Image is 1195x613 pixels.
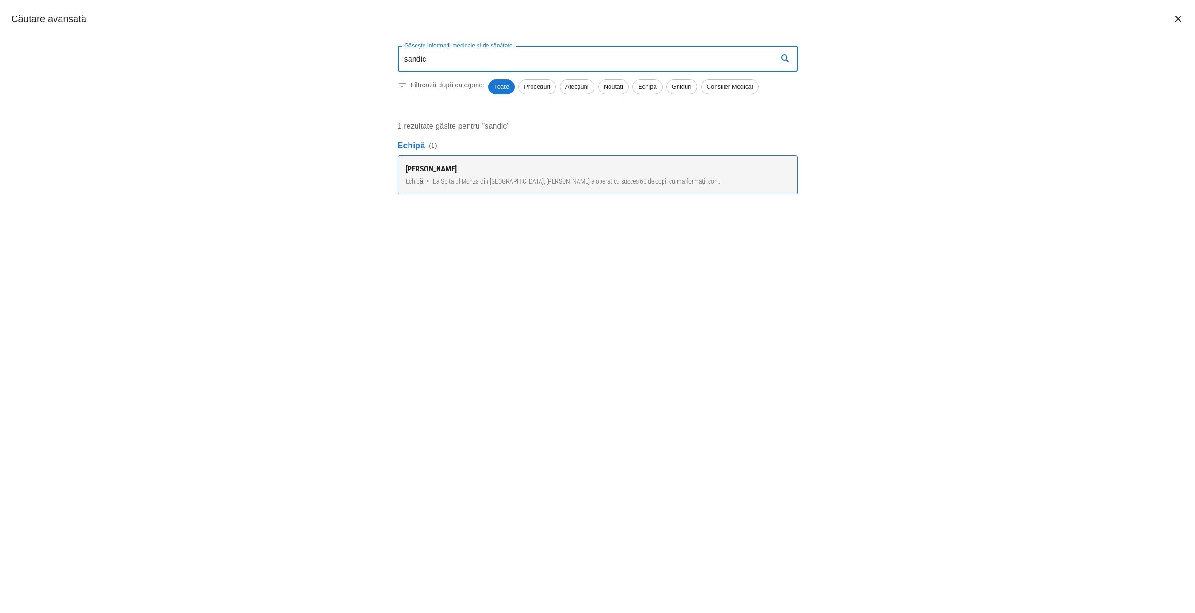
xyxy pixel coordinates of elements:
[632,79,663,94] div: Echipă
[406,177,424,186] span: Echipă
[519,82,555,92] span: Proceduri
[599,82,628,92] span: Noutăți
[560,82,594,92] span: Afecțiuni
[11,11,86,26] h2: Căutare avansată
[667,82,697,92] span: Ghiduri
[404,41,513,49] label: Găsește informații medicale și de sănătate
[1167,8,1189,30] button: închide căutarea
[488,82,515,92] span: Toate
[398,140,798,152] p: Echipă
[633,82,662,92] span: Echipă
[411,80,485,90] p: Filtrează după categorie:
[488,79,515,94] div: Toate
[427,177,429,186] span: •
[518,79,556,94] div: Proceduri
[398,155,798,194] a: [PERSON_NAME]Echipă•La Spitalul Monza din [GEOGRAPHIC_DATA], [PERSON_NAME] a operat cu succes 60 ...
[701,79,759,94] div: Consilier Medical
[598,79,629,94] div: Noutăți
[398,121,798,132] p: 1 rezultate găsite pentru "sandic"
[406,163,790,175] div: [PERSON_NAME]
[560,79,594,94] div: Afecțiuni
[666,79,697,94] div: Ghiduri
[774,47,797,70] button: search
[433,177,722,186] span: La Spitalul Monza din [GEOGRAPHIC_DATA], [PERSON_NAME] a operat cu succes 60 de copii cu malforma...
[398,46,771,72] input: Introduceți un termen pentru căutare...
[702,82,758,92] span: Consilier Medical
[429,141,437,150] span: ( 1 )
